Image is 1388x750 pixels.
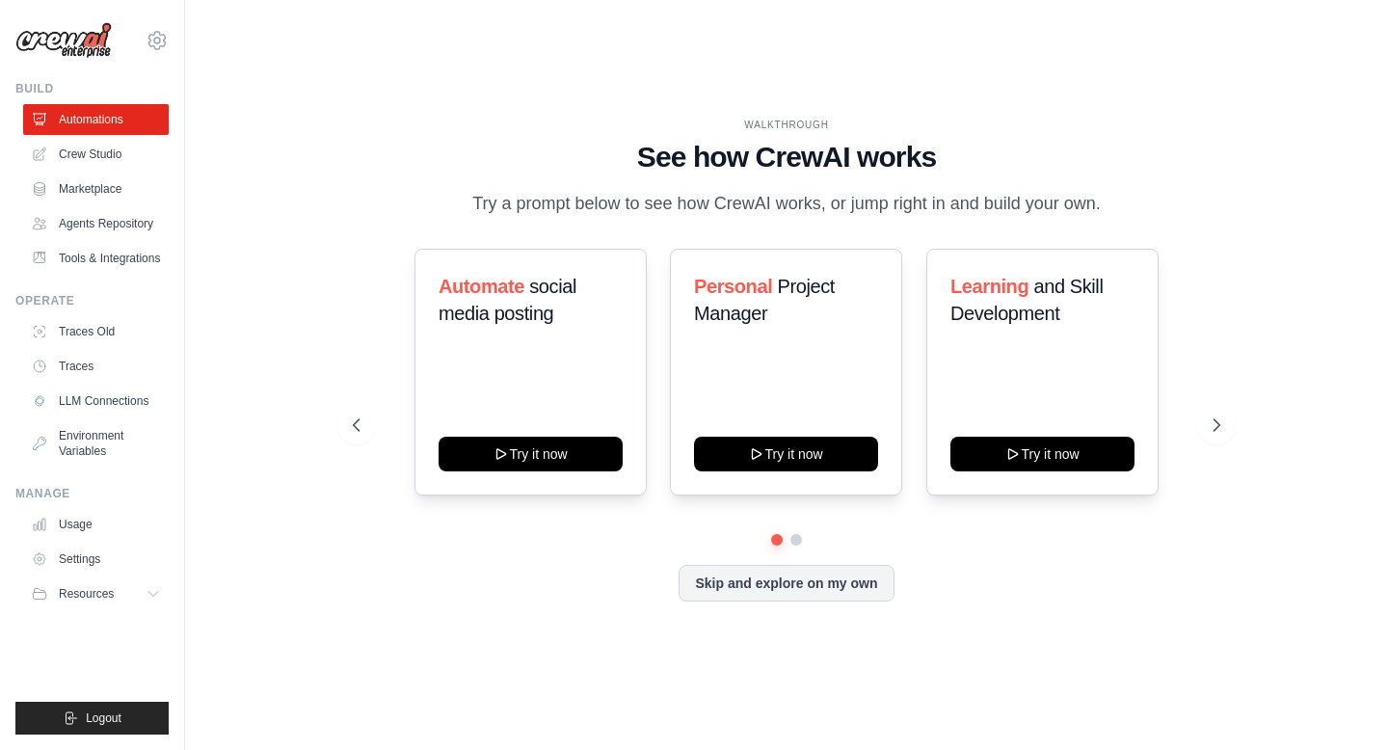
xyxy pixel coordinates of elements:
a: Crew Studio [23,139,169,170]
a: Environment Variables [23,420,169,467]
a: LLM Connections [23,386,169,416]
button: Try it now [950,437,1134,471]
p: Try a prompt below to see how CrewAI works, or jump right in and build your own. [463,190,1110,218]
button: Try it now [439,437,623,471]
a: Automations [23,104,169,135]
a: Settings [23,544,169,575]
div: Operate [15,293,169,308]
a: Traces [23,351,169,382]
span: Logout [86,710,121,726]
span: Automate [439,276,524,297]
span: Learning [950,276,1028,297]
span: Personal [694,276,772,297]
button: Logout [15,702,169,735]
a: Usage [23,509,169,540]
div: Build [15,81,169,96]
div: Manage [15,486,169,501]
button: Resources [23,578,169,609]
button: Skip and explore on my own [679,565,894,602]
span: and Skill Development [950,276,1103,324]
a: Traces Old [23,316,169,347]
div: WALKTHROUGH [353,118,1219,132]
button: Try it now [694,437,878,471]
span: Resources [59,586,114,602]
h1: See how CrewAI works [353,140,1219,174]
a: Marketplace [23,174,169,204]
a: Tools & Integrations [23,243,169,274]
a: Agents Repository [23,208,169,239]
img: Logo [15,22,112,59]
